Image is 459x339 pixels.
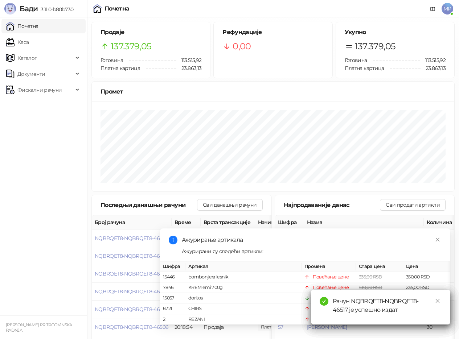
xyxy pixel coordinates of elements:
[95,235,165,241] button: NQBRQET8-NQBRQET8-46511
[442,3,453,15] span: MP
[111,40,152,53] span: 137.379,05
[95,324,168,330] button: NQBRQET8-NQBRQET8-46506
[172,215,201,230] th: Време
[201,215,255,230] th: Врста трансакције
[421,64,446,72] span: 23.863,13
[403,272,450,282] td: 350,00 RSD
[304,215,424,230] th: Назив
[320,297,328,306] span: check-circle
[160,304,185,314] td: 6721
[356,261,403,272] th: Стара цена
[434,297,442,305] a: Close
[313,273,349,281] div: Повећање цене
[101,200,197,210] div: Последњи данашњи рачуни
[355,40,396,53] span: 137.379,05
[182,236,442,244] div: Ажурирање артикала
[160,283,185,293] td: 7846
[233,40,251,53] span: 0,00
[275,215,304,230] th: Шифра
[4,3,16,15] img: Logo
[434,236,442,244] a: Close
[160,261,185,272] th: Шифра
[185,272,302,282] td: bombonjera lesnik
[197,199,262,211] button: Сви данашњи рачуни
[95,288,168,295] button: NQBRQET8-NQBRQET8-46508
[6,35,29,49] a: Каса
[185,293,302,304] td: doritos
[185,314,302,325] td: REZANI
[169,236,177,244] span: info-circle
[95,253,167,259] button: NQBRQET8-NQBRQET8-46510
[38,6,73,13] span: 3.11.0-b80b730
[222,28,323,37] h5: Рефундације
[101,65,140,71] span: Платна картица
[284,200,380,210] div: Најпродаваније данас
[403,283,450,293] td: 235,00 RSD
[359,285,382,290] span: 180,00 RSD
[101,28,201,37] h5: Продаје
[185,283,302,293] td: KREM emi 700g
[427,3,439,15] a: Документација
[380,199,446,211] button: Сви продати артикли
[359,274,382,280] span: 335,00 RSD
[6,19,38,33] a: Почетна
[182,247,442,255] div: Ажурирани су следећи артикли:
[160,293,185,304] td: 15057
[176,56,202,64] span: 113.515,92
[92,215,172,230] th: Број рачуна
[17,67,45,81] span: Документи
[160,272,185,282] td: 15446
[160,314,185,325] td: 2
[104,6,130,12] div: Почетна
[185,261,302,272] th: Артикал
[345,57,367,63] span: Готовина
[95,270,168,277] button: NQBRQET8-NQBRQET8-46509
[101,57,123,63] span: Готовина
[95,306,168,313] button: NQBRQET8-NQBRQET8-46507
[101,87,446,96] div: Промет
[20,4,38,13] span: Бади
[176,64,201,72] span: 23.863,13
[435,298,440,303] span: close
[435,237,440,242] span: close
[6,322,72,333] small: [PERSON_NAME] PR TRGOVINSKA RADNJA
[424,215,456,230] th: Количина
[403,261,450,272] th: Цена
[302,261,356,272] th: Промена
[17,51,37,65] span: Каталог
[185,304,302,314] td: CHIRS
[345,65,384,71] span: Платна картица
[255,215,328,230] th: Начини плаћања
[333,297,442,314] div: Рачун NQBRQET8-NQBRQET8-46517 је успешно издат
[313,284,349,292] div: Повећање цене
[345,28,446,37] h5: Укупно
[17,83,62,97] span: Фискални рачуни
[420,56,446,64] span: 113.515,92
